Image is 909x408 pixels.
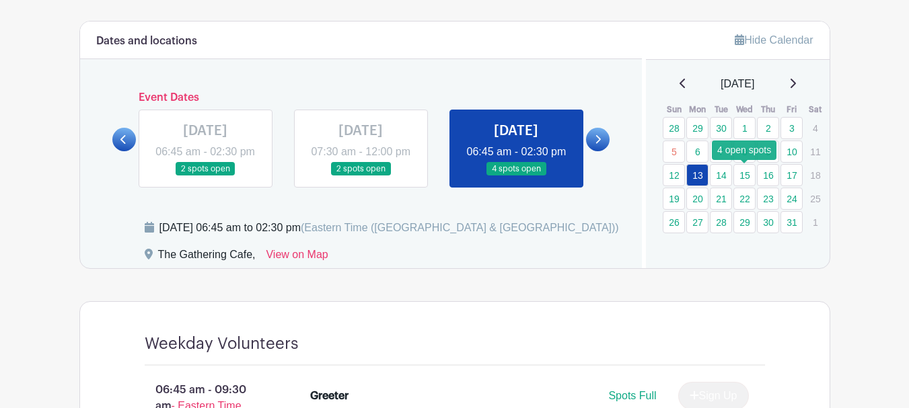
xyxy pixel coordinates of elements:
th: Sun [662,103,686,116]
a: 17 [780,164,803,186]
h6: Dates and locations [96,35,197,48]
p: 4 [804,118,826,138]
th: Wed [733,103,756,116]
a: 21 [710,188,732,210]
h6: Event Dates [136,91,587,104]
a: 6 [686,140,708,163]
a: 23 [757,188,779,210]
a: 30 [757,211,779,233]
th: Sat [803,103,827,116]
a: 19 [663,188,685,210]
a: 24 [780,188,803,210]
a: 10 [780,140,803,163]
a: 1 [733,117,756,139]
a: 20 [686,188,708,210]
a: View on Map [266,247,328,268]
span: [DATE] [721,76,754,92]
div: Greeter [310,388,349,404]
th: Tue [709,103,733,116]
a: 13 [686,164,708,186]
span: Spots Full [608,390,656,401]
a: 2 [757,117,779,139]
a: 30 [710,117,732,139]
a: 3 [780,117,803,139]
span: (Eastern Time ([GEOGRAPHIC_DATA] & [GEOGRAPHIC_DATA])) [301,222,619,233]
div: [DATE] 06:45 am to 02:30 pm [159,220,619,236]
h4: Weekday Volunteers [145,334,299,354]
a: 5 [663,140,685,163]
a: 29 [686,117,708,139]
a: 15 [733,164,756,186]
a: Hide Calendar [735,34,813,46]
a: 7 [710,140,732,163]
a: 31 [780,211,803,233]
div: 4 open spots [712,140,776,160]
p: 11 [804,141,826,162]
p: 18 [804,165,826,186]
p: 25 [804,188,826,209]
a: 28 [710,211,732,233]
a: 22 [733,188,756,210]
a: 12 [663,164,685,186]
th: Thu [756,103,780,116]
a: 26 [663,211,685,233]
a: 29 [733,211,756,233]
a: 27 [686,211,708,233]
a: 14 [710,164,732,186]
a: 16 [757,164,779,186]
th: Mon [686,103,709,116]
th: Fri [780,103,803,116]
p: 1 [804,212,826,233]
a: 28 [663,117,685,139]
div: The Gathering Cafe, [158,247,256,268]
